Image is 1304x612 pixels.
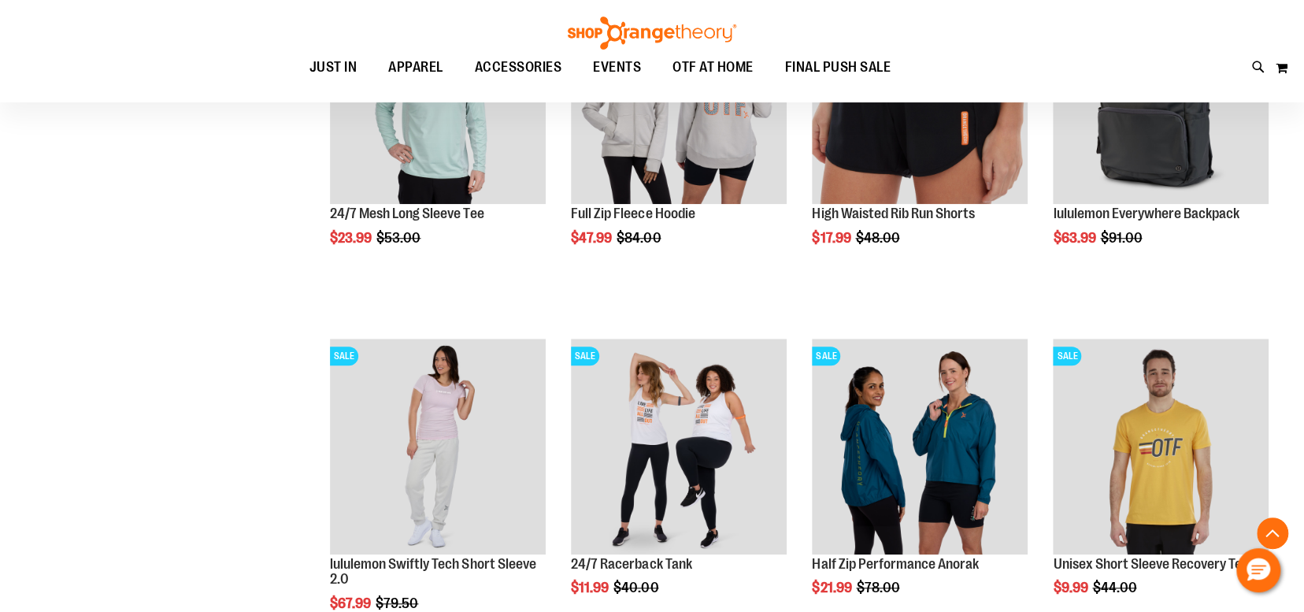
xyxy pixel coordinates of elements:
img: Product image for Unisex Short Sleeve Recovery Tee [1053,339,1269,555]
span: $79.50 [376,595,420,611]
span: $84.00 [617,230,663,246]
img: 24/7 Racerback Tank [571,339,787,555]
span: OTF AT HOME [672,50,754,85]
span: FINAL PUSH SALE [785,50,891,85]
img: Shop Orangetheory [565,17,739,50]
span: $47.99 [571,230,614,246]
a: lululemon Swiftly Tech Short Sleeve 2.0SALE [330,339,546,557]
a: FINAL PUSH SALE [769,50,907,85]
a: JUST IN [294,50,373,86]
a: 24/7 Racerback Tank [571,556,691,572]
span: $63.99 [1053,230,1098,246]
span: ACCESSORIES [475,50,562,85]
span: $23.99 [330,230,374,246]
span: SALE [330,347,358,365]
img: Half Zip Performance Anorak [812,339,1028,555]
a: High Waisted Rib Run Shorts [812,206,974,221]
a: ACCESSORIES [459,50,578,86]
a: OTF AT HOME [657,50,769,86]
span: $11.99 [571,580,611,595]
span: $67.99 [330,595,373,611]
span: SALE [571,347,599,365]
button: Back To Top [1257,517,1288,549]
span: $17.99 [812,230,853,246]
span: $9.99 [1053,580,1090,595]
span: $44.00 [1092,580,1139,595]
a: Unisex Short Sleeve Recovery Tee [1053,556,1248,572]
a: Full Zip Fleece Hoodie [571,206,695,221]
a: lululemon Swiftly Tech Short Sleeve 2.0 [330,556,535,588]
span: $78.00 [856,580,902,595]
span: EVENTS [593,50,641,85]
span: $53.00 [376,230,423,246]
span: SALE [812,347,840,365]
a: lululemon Everywhere Backpack [1053,206,1239,221]
img: lululemon Swiftly Tech Short Sleeve 2.0 [330,339,546,555]
a: 24/7 Racerback TankSALE [571,339,787,557]
span: $40.00 [613,580,661,595]
span: $21.99 [812,580,854,595]
a: Product image for Unisex Short Sleeve Recovery TeeSALE [1053,339,1269,557]
a: Half Zip Performance AnorakSALE [812,339,1028,557]
span: JUST IN [309,50,357,85]
span: SALE [1053,347,1081,365]
span: $48.00 [855,230,902,246]
button: Hello, have a question? Let’s chat. [1236,548,1280,592]
a: APPAREL [372,50,459,86]
a: EVENTS [577,50,657,86]
span: APPAREL [388,50,443,85]
a: 24/7 Mesh Long Sleeve Tee [330,206,483,221]
span: $91.00 [1100,230,1144,246]
a: Half Zip Performance Anorak [812,556,978,572]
